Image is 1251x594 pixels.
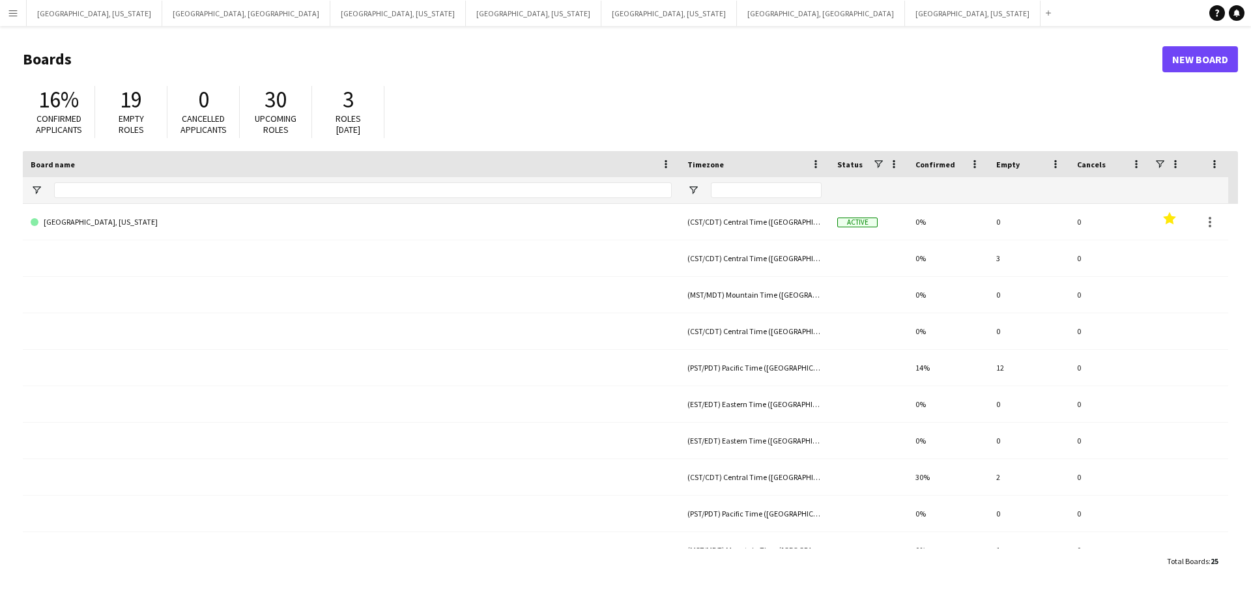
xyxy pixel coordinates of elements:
[198,85,209,114] span: 0
[680,277,829,313] div: (MST/MDT) Mountain Time ([GEOGRAPHIC_DATA] & [GEOGRAPHIC_DATA])
[908,313,988,349] div: 0%
[908,350,988,386] div: 14%
[31,184,42,196] button: Open Filter Menu
[988,423,1069,459] div: 0
[687,184,699,196] button: Open Filter Menu
[36,113,82,135] span: Confirmed applicants
[27,1,162,26] button: [GEOGRAPHIC_DATA], [US_STATE]
[908,386,988,422] div: 0%
[120,85,142,114] span: 19
[908,204,988,240] div: 0%
[988,240,1069,276] div: 3
[1069,204,1150,240] div: 0
[908,423,988,459] div: 0%
[1077,160,1106,169] span: Cancels
[1167,548,1218,574] div: :
[601,1,737,26] button: [GEOGRAPHIC_DATA], [US_STATE]
[54,182,672,198] input: Board name Filter Input
[988,350,1069,386] div: 12
[988,532,1069,568] div: 1
[466,1,601,26] button: [GEOGRAPHIC_DATA], [US_STATE]
[1162,46,1238,72] a: New Board
[915,160,955,169] span: Confirmed
[908,240,988,276] div: 0%
[336,113,361,135] span: Roles [DATE]
[711,182,822,198] input: Timezone Filter Input
[680,423,829,459] div: (EST/EDT) Eastern Time ([GEOGRAPHIC_DATA] & [GEOGRAPHIC_DATA])
[988,204,1069,240] div: 0
[1069,350,1150,386] div: 0
[1069,459,1150,495] div: 0
[908,532,988,568] div: 0%
[680,350,829,386] div: (PST/PDT) Pacific Time ([GEOGRAPHIC_DATA] & [GEOGRAPHIC_DATA])
[180,113,227,135] span: Cancelled applicants
[996,160,1020,169] span: Empty
[680,496,829,531] div: (PST/PDT) Pacific Time ([GEOGRAPHIC_DATA] & [GEOGRAPHIC_DATA])
[680,204,829,240] div: (CST/CDT) Central Time ([GEOGRAPHIC_DATA] & [GEOGRAPHIC_DATA])
[119,113,144,135] span: Empty roles
[255,113,296,135] span: Upcoming roles
[330,1,466,26] button: [GEOGRAPHIC_DATA], [US_STATE]
[680,240,829,276] div: (CST/CDT) Central Time ([GEOGRAPHIC_DATA] & [GEOGRAPHIC_DATA])
[23,49,1162,69] h1: Boards
[988,313,1069,349] div: 0
[988,277,1069,313] div: 0
[1069,277,1150,313] div: 0
[988,459,1069,495] div: 2
[1167,556,1209,566] span: Total Boards
[680,532,829,568] div: (MST/MDT) Mountain Time ([GEOGRAPHIC_DATA] & [GEOGRAPHIC_DATA])
[837,218,878,227] span: Active
[265,85,287,114] span: 30
[162,1,330,26] button: [GEOGRAPHIC_DATA], [GEOGRAPHIC_DATA]
[687,160,724,169] span: Timezone
[680,386,829,422] div: (EST/EDT) Eastern Time ([GEOGRAPHIC_DATA] & [GEOGRAPHIC_DATA])
[905,1,1041,26] button: [GEOGRAPHIC_DATA], [US_STATE]
[31,204,672,240] a: [GEOGRAPHIC_DATA], [US_STATE]
[837,160,863,169] span: Status
[1069,496,1150,531] div: 0
[1069,240,1150,276] div: 0
[908,459,988,495] div: 30%
[1069,532,1150,568] div: 0
[38,85,79,114] span: 16%
[737,1,905,26] button: [GEOGRAPHIC_DATA], [GEOGRAPHIC_DATA]
[343,85,354,114] span: 3
[31,160,75,169] span: Board name
[1069,386,1150,422] div: 0
[680,459,829,495] div: (CST/CDT) Central Time ([GEOGRAPHIC_DATA] & [GEOGRAPHIC_DATA])
[908,277,988,313] div: 0%
[1069,423,1150,459] div: 0
[1211,556,1218,566] span: 25
[908,496,988,531] div: 0%
[680,313,829,349] div: (CST/CDT) Central Time ([GEOGRAPHIC_DATA] & [GEOGRAPHIC_DATA])
[988,386,1069,422] div: 0
[1069,313,1150,349] div: 0
[988,496,1069,531] div: 0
